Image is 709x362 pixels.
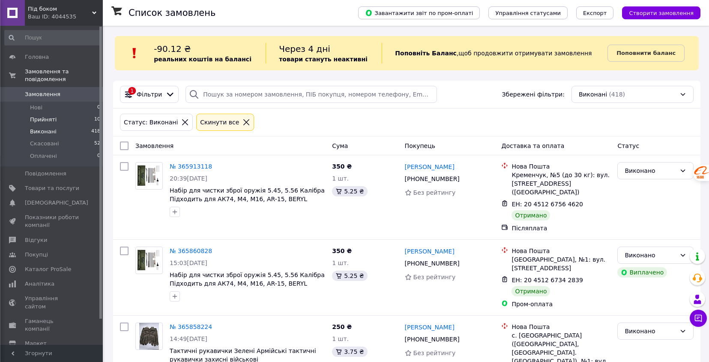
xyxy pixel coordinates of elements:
[413,189,456,196] span: Без рейтингу
[25,170,66,178] span: Повідомлення
[332,347,367,357] div: 3.75 ₴
[501,142,564,149] span: Доставка та оплата
[583,10,607,16] span: Експорт
[382,43,607,63] div: , щоб продовжити отримувати замовлення
[512,286,550,296] div: Отримано
[185,86,437,103] input: Пошук за номером замовлення, ПІБ покупця, номером телефону, Email, номером накладної
[170,187,325,202] a: Набір для чистки зброї оружія 5.45, 5.56 Калібра Підходить для АК74, M4, M16, AR-15, BERYL
[25,53,49,61] span: Головна
[137,90,162,99] span: Фільтри
[405,163,455,171] a: [PERSON_NAME]
[332,271,367,281] div: 5.25 ₴
[403,173,461,185] div: [PHONE_NUMBER]
[579,90,607,99] span: Виконані
[576,6,614,19] button: Експорт
[512,210,550,220] div: Отримано
[512,162,610,171] div: Нова Пошта
[129,8,215,18] h1: Список замовлень
[30,128,57,136] span: Виконані
[25,90,60,98] span: Замовлення
[332,175,349,182] span: 1 шт.
[625,250,676,260] div: Виконано
[616,50,676,56] b: Поповнити баланс
[25,68,103,83] span: Замовлення та повідомлення
[170,175,207,182] span: 20:39[DATE]
[332,259,349,266] span: 1 шт.
[170,247,212,254] a: № 365860828
[28,13,103,21] div: Ваш ID: 4044535
[332,163,352,170] span: 350 ₴
[405,142,435,149] span: Покупець
[30,140,59,148] span: Скасовані
[617,142,639,149] span: Статус
[135,142,174,149] span: Замовлення
[25,317,79,333] span: Гаманець компанії
[97,152,100,160] span: 0
[279,44,330,54] span: Через 4 дні
[25,184,79,192] span: Товари та послуги
[94,140,100,148] span: 52
[629,10,694,16] span: Створити замовлення
[30,116,57,124] span: Прийняті
[625,166,676,175] div: Виконано
[154,56,251,63] b: реальних коштів на балансі
[135,162,163,190] a: Фото товару
[609,91,625,98] span: (418)
[512,300,610,308] div: Пром-оплата
[4,30,101,45] input: Пошук
[122,118,179,127] div: Статус: Виконані
[512,224,610,232] div: Післяплата
[332,247,352,254] span: 350 ₴
[28,5,92,13] span: Під боком
[365,9,473,17] span: Завантажити звіт по пром-оплаті
[512,247,610,255] div: Нова Пошта
[622,6,700,19] button: Створити замовлення
[139,323,159,350] img: Фото товару
[395,50,457,57] b: Поповніть Баланс
[413,350,456,356] span: Без рейтингу
[279,56,368,63] b: товари стануть неактивні
[403,333,461,345] div: [PHONE_NUMBER]
[607,45,685,62] a: Поповнити баланс
[170,271,325,287] a: Набір для чистки зброї оружія 5.45, 5.56 Калібра Підходить для АК74, M4, M16, AR-15, BERYL
[332,335,349,342] span: 1 шт.
[25,236,47,244] span: Відгуки
[332,186,367,196] div: 5.25 ₴
[332,323,352,330] span: 250 ₴
[690,310,707,327] button: Чат з покупцем
[488,6,568,19] button: Управління статусами
[502,90,565,99] span: Збережені фільтри:
[135,323,163,350] a: Фото товару
[358,6,480,19] button: Завантажити звіт по пром-оплаті
[136,163,162,189] img: Фото товару
[198,118,241,127] div: Cкинути все
[154,44,191,54] span: -90.12 ₴
[25,265,71,273] span: Каталог ProSale
[30,104,42,112] span: Нові
[25,340,47,347] span: Маркет
[512,201,583,208] span: ЕН: 20 4512 6756 4620
[25,280,54,288] span: Аналітика
[405,247,455,256] a: [PERSON_NAME]
[91,128,100,136] span: 418
[512,277,583,284] span: ЕН: 20 4512 6734 2839
[170,259,207,266] span: 15:03[DATE]
[128,47,141,60] img: :exclamation:
[170,323,212,330] a: № 365858224
[512,255,610,272] div: [GEOGRAPHIC_DATA], №1: вул. [STREET_ADDRESS]
[170,335,207,342] span: 14:49[DATE]
[25,214,79,229] span: Показники роботи компанії
[97,104,100,112] span: 0
[25,199,88,207] span: [DEMOGRAPHIC_DATA]
[25,251,48,259] span: Покупці
[613,9,700,16] a: Створити замовлення
[495,10,561,16] span: Управління статусами
[94,116,100,124] span: 10
[617,267,667,278] div: Виплачено
[332,142,348,149] span: Cума
[30,152,57,160] span: Оплачені
[405,323,455,332] a: [PERSON_NAME]
[170,163,212,170] a: № 365913118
